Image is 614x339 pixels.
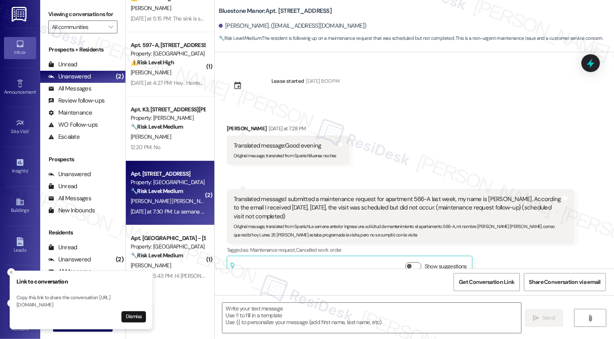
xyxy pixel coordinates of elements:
[48,109,92,117] div: Maintenance
[529,278,601,286] span: Share Conversation via email
[229,262,276,277] div: Related guidelines
[219,7,332,15] b: Bluestone Manor: Apt. [STREET_ADDRESS]
[587,315,593,321] i: 
[48,72,91,81] div: Unanswered
[109,24,113,30] i: 
[131,41,205,49] div: Apt. 597-A, [STREET_ADDRESS]
[7,299,15,307] button: Close toast
[48,255,91,264] div: Unanswered
[524,273,606,291] button: Share Conversation via email
[234,224,555,238] sub: Original message, translated from Spanish : La semana anterior ingrese una solicitud de mantenimi...
[131,69,171,76] span: [PERSON_NAME]
[234,142,337,150] div: Translated message: Good evening
[48,97,105,105] div: Review follow-ups
[296,247,342,253] span: Cancelled work order
[40,45,125,54] div: Prospects + Residents
[7,268,15,276] button: Close toast
[4,116,36,138] a: Site Visit •
[131,59,174,66] strong: ⚠️ Risk Level: High
[131,187,183,195] strong: 🔧 Risk Level: Medium
[36,88,37,94] span: •
[219,22,367,30] div: [PERSON_NAME]. ([EMAIL_ADDRESS][DOMAIN_NAME])
[131,133,171,140] span: [PERSON_NAME]
[131,4,171,12] span: [PERSON_NAME]
[48,60,77,69] div: Unread
[4,314,36,335] a: Account
[114,70,125,83] div: (2)
[4,274,36,296] a: Templates •
[454,273,520,291] button: Get Conversation Link
[4,235,36,257] a: Leads
[219,35,261,41] strong: 🔧 Risk Level: Medium
[219,34,603,43] span: : The resident is following up on a maintenance request that was scheduled but not completed. Thi...
[131,170,205,178] div: Apt. [STREET_ADDRESS]
[48,206,95,215] div: New Inbounds
[52,21,105,33] input: All communities
[542,314,555,322] span: Send
[131,49,205,58] div: Property: [GEOGRAPHIC_DATA]
[48,170,91,179] div: Unanswered
[29,127,30,133] span: •
[271,77,304,85] div: Lease started
[131,242,205,251] div: Property: [GEOGRAPHIC_DATA]
[48,194,91,203] div: All Messages
[227,124,349,136] div: [PERSON_NAME]
[48,243,77,252] div: Unread
[131,79,552,86] div: [DATE] at 4:27 PM: Hey.. I texted the office but haven't heard anything. But no nothing unusual h...
[114,253,125,266] div: (2)
[425,262,467,271] label: Show suggestions
[16,294,146,308] p: Copy this link to share the conversation: [URL][DOMAIN_NAME]
[234,153,337,158] sub: Original message, translated from Spanish : Buenas noches
[131,114,205,122] div: Property: [PERSON_NAME]
[131,178,205,187] div: Property: [GEOGRAPHIC_DATA]
[48,84,91,93] div: All Messages
[40,228,125,237] div: Residents
[304,77,339,85] div: [DATE] 8:00 PM
[12,7,28,22] img: ResiDesk Logo
[40,155,125,164] div: Prospects
[28,167,29,173] span: •
[131,197,212,205] span: [PERSON_NAME] [PERSON_NAME]
[234,195,561,221] div: Translated message: I submitted a maintenance request for apartment 566-A last week, my name is [...
[131,252,183,259] strong: 🔧 Risk Level: Medium
[48,133,80,141] div: Escalate
[48,8,117,21] label: Viewing conversations for
[4,37,36,59] a: Inbox
[267,124,306,133] div: [DATE] at 7:28 PM
[4,156,36,177] a: Insights •
[121,311,146,323] button: Dismiss
[16,277,146,286] h3: Link to conversation
[48,182,77,191] div: Unread
[227,244,574,256] div: Tagged as:
[131,105,205,114] div: Apt. K3, [STREET_ADDRESS][PERSON_NAME]
[48,121,98,129] div: WO Follow-ups
[4,195,36,217] a: Buildings
[250,247,296,253] span: Maintenance request ,
[525,309,564,327] button: Send
[533,315,539,321] i: 
[131,144,160,151] div: 12:20 PM: No
[131,123,183,130] strong: 🔧 Risk Level: Medium
[131,15,337,22] div: [DATE] at 5:15 PM: The sink is still actively leaking very heavily even though the water is off
[131,234,205,242] div: Apt. [GEOGRAPHIC_DATA] - [STREET_ADDRESS][GEOGRAPHIC_DATA][STREET_ADDRESS]
[459,278,514,286] span: Get Conversation Link
[131,262,171,269] span: [PERSON_NAME]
